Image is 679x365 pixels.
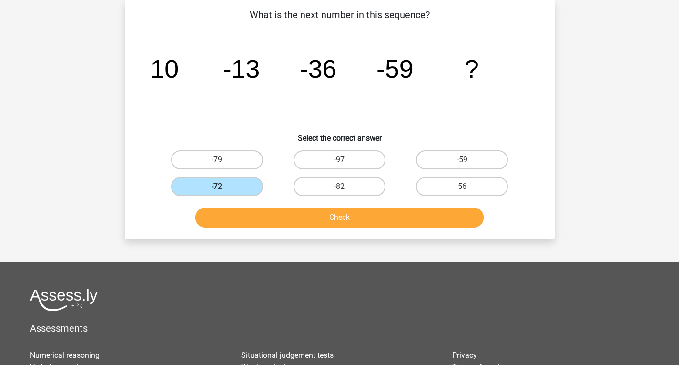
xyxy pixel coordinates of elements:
h5: Assessments [30,323,649,334]
label: -72 [171,177,263,196]
a: Numerical reasoning [30,351,100,360]
tspan: ? [465,54,479,83]
label: -59 [416,150,508,169]
a: Situational judgement tests [241,351,334,360]
tspan: -36 [299,54,336,83]
p: What is the next number in this sequence? [140,8,539,22]
tspan: 10 [150,54,179,83]
tspan: -59 [376,54,414,83]
img: Assessly logo [30,289,98,311]
h6: Select the correct answer [140,126,539,143]
button: Check [195,208,484,228]
label: -97 [294,150,385,169]
label: -82 [294,177,385,196]
label: -79 [171,150,263,169]
a: Privacy [452,351,477,360]
label: 56 [416,177,508,196]
tspan: -13 [223,54,260,83]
